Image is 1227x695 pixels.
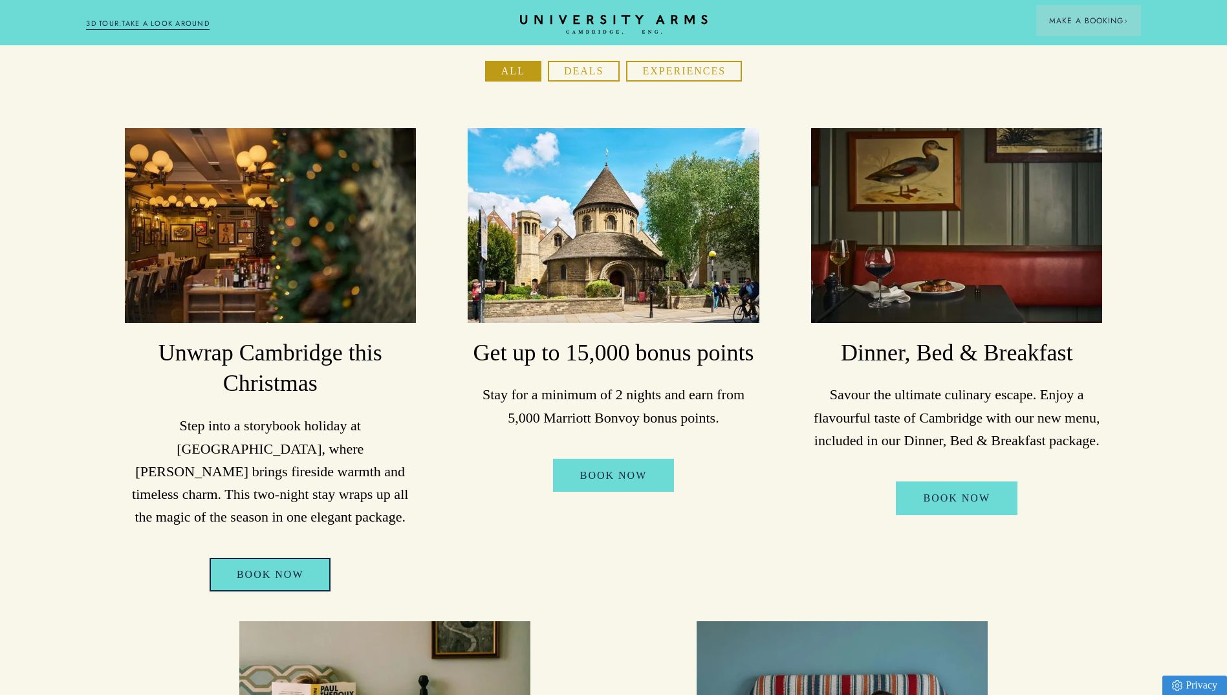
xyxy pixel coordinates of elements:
[811,383,1102,452] p: Savour the ultimate culinary escape. Enjoy a flavourful taste of Cambridge with our new menu, inc...
[468,383,759,428] p: Stay for a minimum of 2 nights and earn from 5,000 Marriott Bonvoy bonus points.
[1162,676,1227,695] a: Privacy
[896,481,1017,515] a: Book Now
[1036,5,1141,36] button: Make a BookingArrow icon
[811,128,1102,322] img: image-a84cd6be42fa7fc105742933f10646be5f14c709-3000x2000-jpg
[125,414,416,528] p: Step into a storybook holiday at [GEOGRAPHIC_DATA], where [PERSON_NAME] brings fireside warmth an...
[553,459,675,492] a: Book Now
[1124,19,1128,23] img: Arrow icon
[626,61,742,82] button: Experiences
[86,18,210,30] a: 3D TOUR:TAKE A LOOK AROUND
[468,128,759,322] img: image-a169143ac3192f8fe22129d7686b8569f7c1e8bc-2500x1667-jpg
[548,61,620,82] button: Deals
[1172,680,1182,691] img: Privacy
[485,61,541,82] button: All
[125,128,416,322] img: image-8c003cf989d0ef1515925c9ae6c58a0350393050-2500x1667-jpg
[520,15,708,35] a: Home
[468,338,759,369] h3: Get up to 15,000 bonus points
[210,558,331,591] a: BOOK NOW
[811,338,1102,369] h3: Dinner, Bed & Breakfast
[1049,15,1128,27] span: Make a Booking
[125,338,416,400] h3: Unwrap Cambridge this Christmas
